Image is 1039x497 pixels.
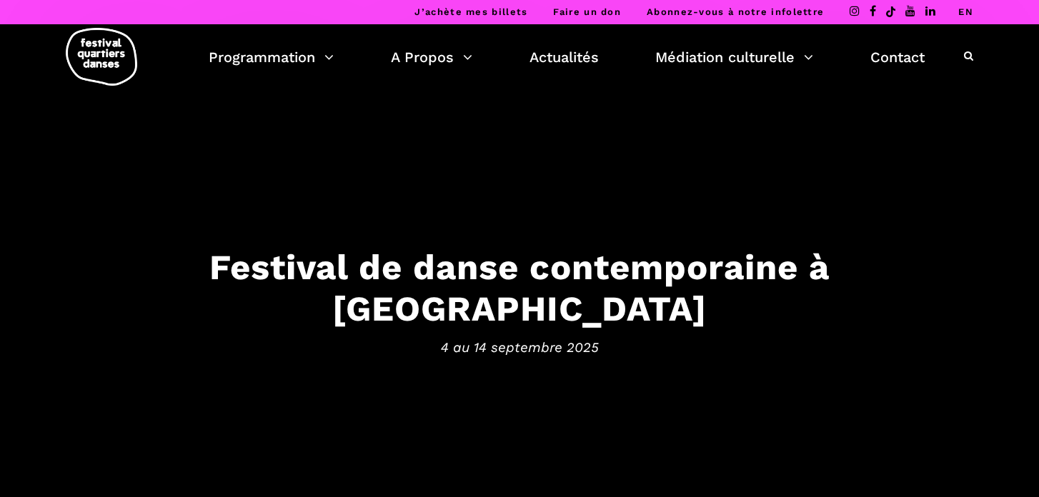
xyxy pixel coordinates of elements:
[391,45,472,69] a: A Propos
[414,6,527,17] a: J’achète mes billets
[530,45,599,69] a: Actualités
[870,45,925,69] a: Contact
[647,6,824,17] a: Abonnez-vous à notre infolettre
[76,246,963,330] h3: Festival de danse contemporaine à [GEOGRAPHIC_DATA]
[553,6,621,17] a: Faire un don
[76,337,963,358] span: 4 au 14 septembre 2025
[209,45,334,69] a: Programmation
[958,6,973,17] a: EN
[66,28,137,86] img: logo-fqd-med
[655,45,813,69] a: Médiation culturelle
